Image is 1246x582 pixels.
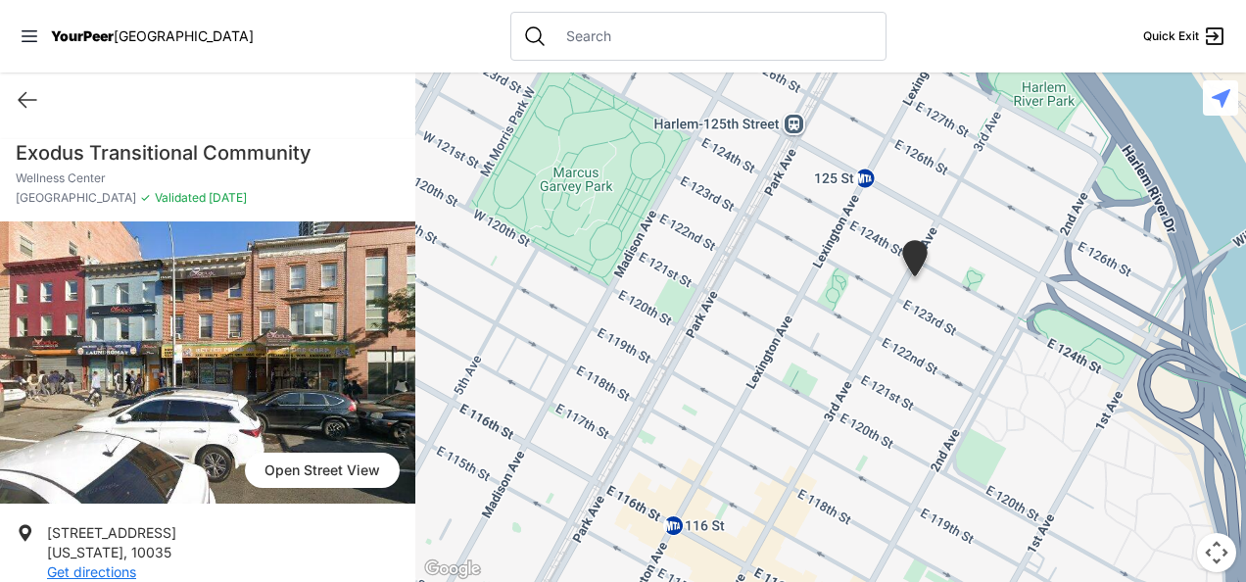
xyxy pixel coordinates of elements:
h1: Exodus Transitional Community [16,139,400,167]
span: 10035 [131,544,171,560]
span: [GEOGRAPHIC_DATA] [114,27,254,44]
span: [DATE] [206,190,247,205]
span: Open Street View [245,453,400,488]
a: YourPeer[GEOGRAPHIC_DATA] [51,30,254,42]
p: Wellness Center [16,170,400,186]
a: Quick Exit [1143,24,1226,48]
button: Map camera controls [1197,533,1236,572]
span: [US_STATE] [47,544,123,560]
div: Wellness Center [898,240,932,284]
span: [STREET_ADDRESS] [47,524,176,541]
a: Open this area in Google Maps (opens a new window) [420,557,485,582]
img: Google [420,557,485,582]
a: Get directions [47,563,136,580]
span: Validated [155,190,206,205]
span: ✓ [140,190,151,206]
span: [GEOGRAPHIC_DATA] [16,190,136,206]
input: Search [554,26,874,46]
span: , [123,544,127,560]
span: YourPeer [51,27,114,44]
span: Quick Exit [1143,28,1199,44]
